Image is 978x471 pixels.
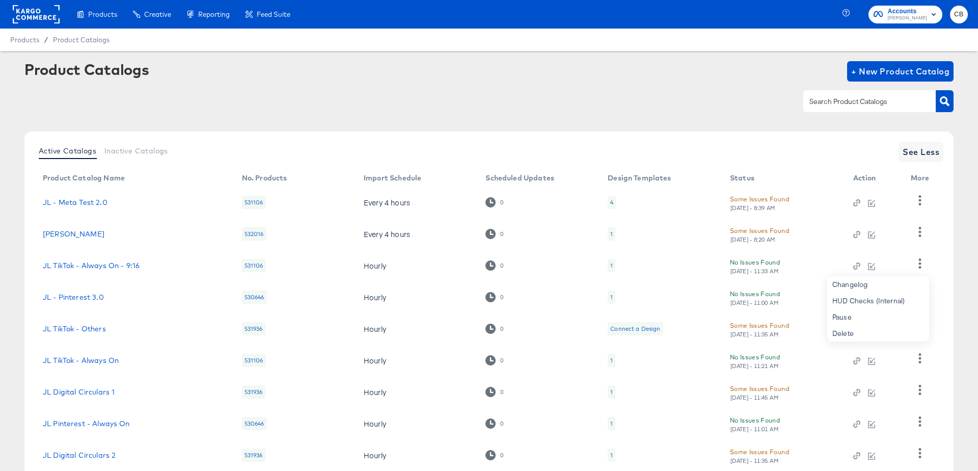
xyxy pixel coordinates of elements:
[608,354,615,367] div: 1
[144,10,171,18] span: Creative
[43,293,104,301] a: JL - Pinterest 3.0
[242,385,265,399] div: 531936
[608,417,615,430] div: 1
[485,450,503,460] div: 0
[730,236,776,243] div: [DATE] - 8:20 AM
[485,229,503,239] div: 0
[888,6,927,17] span: Accounts
[730,225,789,243] button: Some Issues Found[DATE] - 8:20 AM
[364,174,421,182] div: Import Schedule
[608,259,615,272] div: 1
[242,227,266,241] div: 532016
[242,354,266,367] div: 531106
[730,457,779,464] div: [DATE] - 11:35 AM
[827,293,929,309] div: HUD Checks (Internal)
[24,61,149,77] div: Product Catalogs
[104,147,168,155] span: Inactive Catalogs
[730,194,789,212] button: Some Issues Found[DATE] - 8:39 AM
[608,291,615,304] div: 1
[608,174,671,182] div: Design Templates
[242,291,267,304] div: 530646
[730,320,789,331] div: Some Issues Found
[500,388,504,396] div: 0
[43,388,115,396] a: JL Digital Circulars 1
[608,196,616,209] div: 4
[730,447,789,457] div: Some Issues Found
[500,452,504,459] div: 0
[954,9,964,20] span: CB
[242,417,267,430] div: 530646
[610,388,613,396] div: 1
[485,387,503,397] div: 0
[500,325,504,332] div: 0
[610,420,613,428] div: 1
[500,294,504,301] div: 0
[53,36,110,44] a: Product Catalogs
[868,6,942,23] button: Accounts[PERSON_NAME]
[356,187,477,218] td: Every 4 hours
[356,439,477,471] td: Hourly
[500,262,504,269] div: 0
[610,293,613,301] div: 1
[242,196,266,209] div: 531106
[500,357,504,364] div: 0
[356,250,477,281] td: Hourly
[827,276,929,293] div: Changelog
[899,142,943,162] button: See Less
[485,418,503,428] div: 0
[39,36,53,44] span: /
[730,394,779,401] div: [DATE] - 11:45 AM
[847,61,954,82] button: + New Product Catalog
[730,383,789,401] button: Some Issues Found[DATE] - 11:45 AM
[356,281,477,313] td: Hourly
[730,383,789,394] div: Some Issues Found
[827,325,929,342] div: Delete
[356,408,477,439] td: Hourly
[827,309,929,325] div: Pause
[730,447,789,464] button: Some Issues Found[DATE] - 11:35 AM
[356,218,477,250] td: Every 4 hours
[950,6,968,23] button: CB
[242,174,287,182] div: No. Products
[610,198,613,206] div: 4
[485,324,503,333] div: 0
[39,147,96,155] span: Active Catalogs
[608,449,615,462] div: 1
[242,259,266,272] div: 531106
[608,227,615,241] div: 1
[903,145,939,159] span: See Less
[43,198,107,206] a: JL - Meta Test 2.0
[730,194,789,204] div: Some Issues Found
[43,356,119,364] a: JL TikTok - Always On
[88,10,117,18] span: Products
[485,260,503,270] div: 0
[730,204,776,212] div: [DATE] - 8:39 AM
[43,174,125,182] div: Product Catalog Name
[888,14,927,22] span: [PERSON_NAME]
[242,449,265,462] div: 531936
[610,325,660,333] div: Connect a Design
[10,36,39,44] span: Products
[610,230,613,238] div: 1
[485,197,503,207] div: 0
[610,451,613,459] div: 1
[242,322,265,335] div: 531936
[851,64,949,78] span: + New Product Catalog
[608,385,615,399] div: 1
[500,230,504,238] div: 0
[43,420,130,428] a: JL Pinterest - Always On
[485,174,554,182] div: Scheduled Updates
[356,376,477,408] td: Hourly
[610,261,613,270] div: 1
[730,331,779,338] div: [DATE] - 11:35 AM
[485,292,503,302] div: 0
[43,325,106,333] a: JL TikTok - Others
[43,261,140,270] a: JL TikTok - Always On - 9:16
[730,225,789,236] div: Some Issues Found
[903,170,941,187] th: More
[198,10,230,18] span: Reporting
[257,10,290,18] span: Feed Suite
[730,320,789,338] button: Some Issues Found[DATE] - 11:35 AM
[807,96,916,108] input: Search Product Catalogs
